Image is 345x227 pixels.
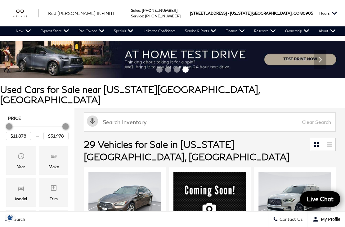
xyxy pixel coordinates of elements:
[11,9,39,17] img: INFINITI
[221,26,249,36] a: Finance
[3,214,17,221] section: Click to Open Cookie Consent Modal
[131,14,143,18] span: Service
[50,151,57,163] span: Make
[142,8,177,13] a: [PHONE_NUMBER]
[11,9,39,17] a: infiniti
[50,183,57,195] span: Trim
[304,195,337,203] span: Live Chat
[88,172,161,227] div: 1 / 2
[109,26,138,36] a: Specials
[50,195,58,202] div: Trim
[300,191,340,207] a: Live Chat
[17,183,25,195] span: Model
[145,14,181,18] a: [PHONE_NUMBER]
[308,211,345,227] button: Open user profile menu
[84,112,336,132] input: Search Inventory
[258,172,331,227] img: 2022 INFINITI QX80 LUXE 1
[8,116,67,121] h5: Price
[165,66,171,73] span: Go to slide 2
[258,172,331,227] div: 1 / 2
[10,217,25,222] span: Search
[249,26,280,36] a: Research
[84,138,289,162] span: 29 Vehicles for Sale in [US_STATE][GEOGRAPHIC_DATA], [GEOGRAPHIC_DATA]
[278,217,303,222] span: Contact Us
[11,26,36,36] a: New
[180,26,221,36] a: Service & Parts
[87,116,98,127] svg: Click to toggle on voice search
[174,66,180,73] span: Go to slide 3
[140,8,141,13] span: :
[39,146,68,175] div: MakeMake
[17,151,25,163] span: Year
[6,132,31,140] input: Minimum
[48,10,114,16] a: Red [PERSON_NAME] INFINITI
[62,123,69,129] div: Maximum Price
[43,132,69,140] input: Maximum
[156,66,163,73] span: Go to slide 1
[11,26,340,36] nav: Main Navigation
[6,121,69,140] div: Price
[39,178,68,207] div: TrimTrim
[74,26,109,36] a: Pre-Owned
[314,50,326,69] div: Next
[48,163,59,170] div: Make
[6,178,36,207] div: ModelModel
[182,66,189,73] span: Go to slide 4
[314,26,340,36] a: About
[6,146,36,175] div: YearYear
[143,14,144,18] span: :
[19,50,31,69] div: Previous
[48,11,114,16] span: Red [PERSON_NAME] INFINITI
[131,8,140,13] span: Sales
[6,123,12,129] div: Minimum Price
[3,214,17,221] img: Opt-Out Icon
[88,172,161,227] img: 2014 INFINITI Q50 Premium 1
[138,26,180,36] a: Unlimited Confidence
[190,11,313,16] a: [STREET_ADDRESS] • [US_STATE][GEOGRAPHIC_DATA], CO 80905
[36,26,74,36] a: Express Store
[17,163,25,170] div: Year
[15,195,27,202] div: Model
[319,217,340,222] span: My Profile
[280,26,314,36] a: Ownership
